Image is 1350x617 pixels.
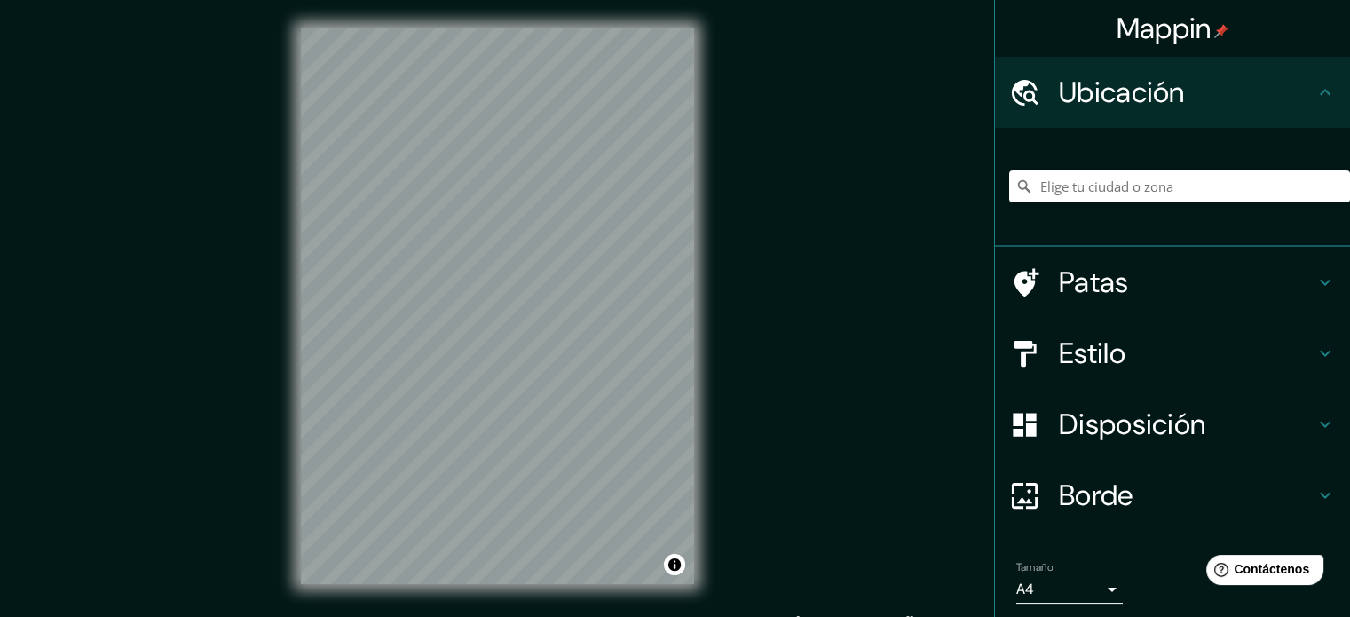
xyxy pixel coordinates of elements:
font: Patas [1059,264,1129,301]
font: Tamaño [1016,560,1053,574]
div: Patas [995,247,1350,318]
font: Mappin [1117,10,1212,47]
img: pin-icon.png [1214,24,1228,38]
canvas: Mapa [301,28,694,584]
font: Disposición [1059,406,1205,443]
div: Disposición [995,389,1350,460]
font: A4 [1016,580,1034,598]
div: Borde [995,460,1350,531]
font: Estilo [1059,335,1125,372]
button: Activar o desactivar atribución [664,554,685,575]
iframe: Lanzador de widgets de ayuda [1192,548,1330,597]
div: A4 [1016,575,1123,604]
input: Elige tu ciudad o zona [1009,170,1350,202]
font: Borde [1059,477,1133,514]
div: Estilo [995,318,1350,389]
div: Ubicación [995,57,1350,128]
font: Ubicación [1059,74,1185,111]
